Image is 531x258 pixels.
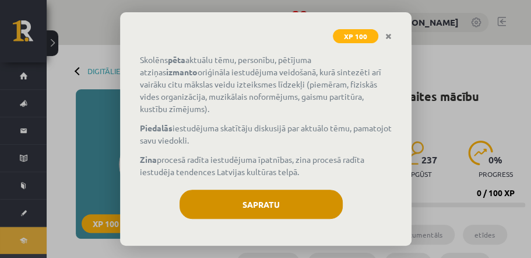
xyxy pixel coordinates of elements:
[378,25,399,48] a: Close
[140,54,392,115] p: Skolēns aktuālu tēmu, personību, pētījuma atziņas oriģināla iestudējuma veidošanā, kurā sintezēti...
[166,67,198,77] strong: izmanto
[168,54,185,65] strong: pēta
[140,154,392,178] p: procesā radīta iestudējuma īpatnības, zina procesā radīta iestudēja tendences Latvijas kultūras t...
[140,154,157,165] strong: Zina
[140,123,173,133] strong: Piedalās
[333,29,378,43] span: XP 100
[140,122,392,147] p: iestudējuma skatītāju diskusijā par aktuālo tēmu, pamatojot savu viedokli.
[180,190,343,219] button: Sapratu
